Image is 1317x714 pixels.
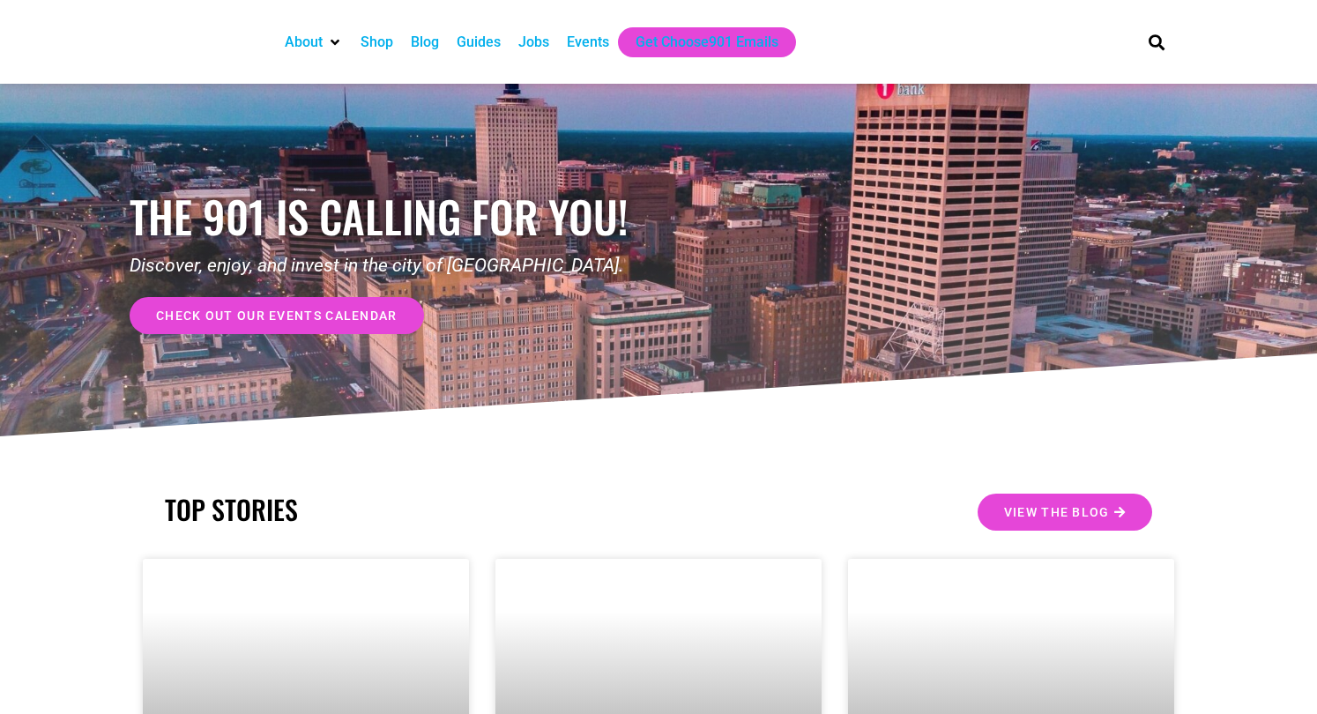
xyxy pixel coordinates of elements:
[978,494,1152,531] a: View the Blog
[156,309,398,322] span: check out our events calendar
[130,190,658,242] h1: the 901 is calling for you!
[285,32,323,53] a: About
[361,32,393,53] a: Shop
[411,32,439,53] a: Blog
[567,32,609,53] a: Events
[276,27,1119,57] nav: Main nav
[130,297,424,334] a: check out our events calendar
[636,32,778,53] a: Get Choose901 Emails
[1004,506,1110,518] span: View the Blog
[518,32,549,53] a: Jobs
[1142,27,1172,56] div: Search
[165,494,650,525] h2: TOP STORIES
[457,32,501,53] a: Guides
[130,252,658,280] p: Discover, enjoy, and invest in the city of [GEOGRAPHIC_DATA].
[276,27,352,57] div: About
